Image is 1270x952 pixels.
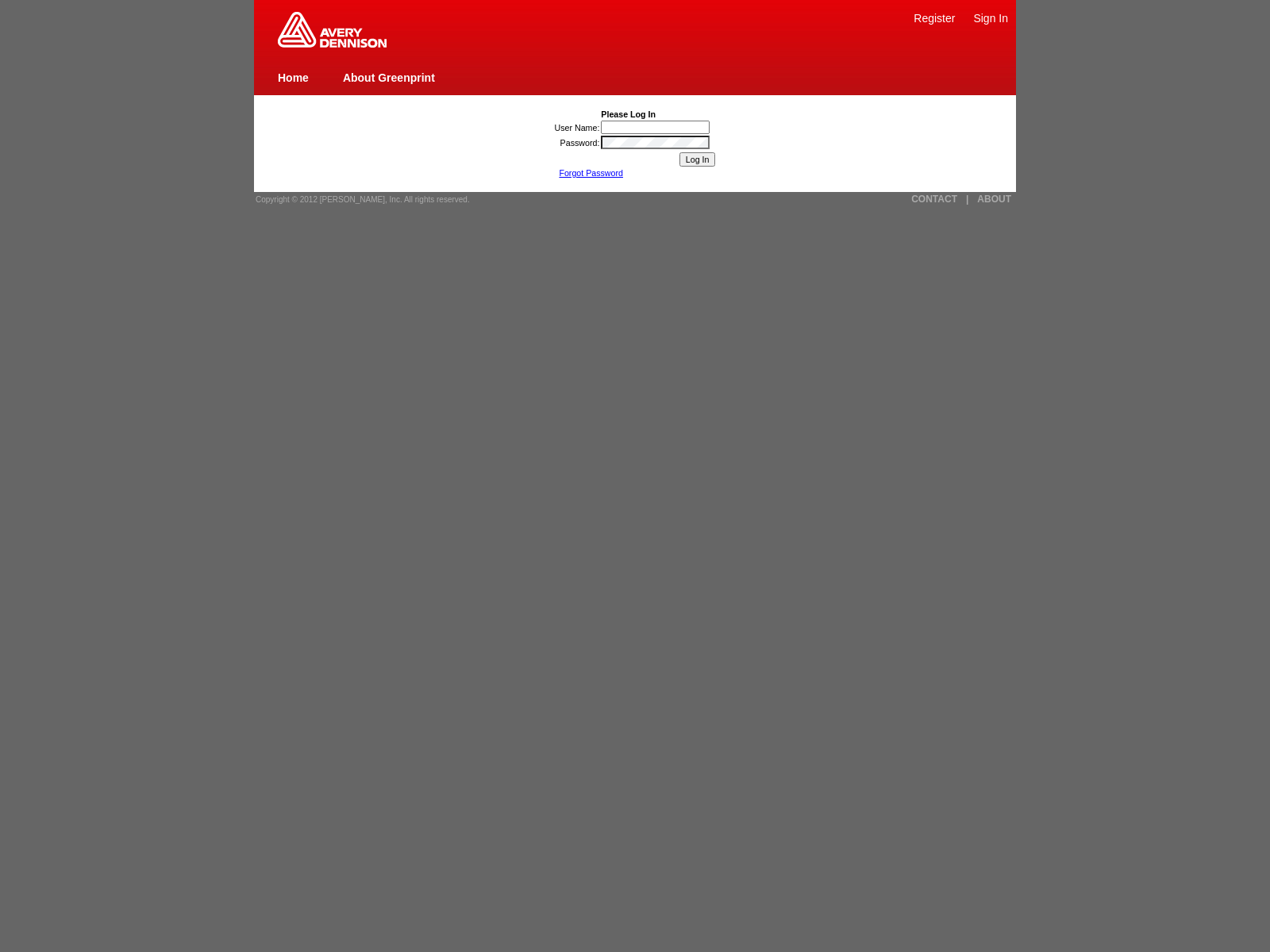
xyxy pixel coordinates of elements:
a: About Greenprint [343,71,435,84]
a: Greenprint [278,40,387,49]
a: Home [278,71,309,84]
input: Log In [679,152,716,167]
a: Forgot Password [559,168,623,178]
img: Home [278,12,387,48]
a: ABOUT [977,194,1011,205]
a: CONTACT [911,194,957,205]
a: | [966,194,968,205]
label: User Name: [555,123,600,132]
a: Register [914,12,955,25]
span: Copyright © 2012 [PERSON_NAME], Inc. All rights reserved. [256,195,470,204]
label: Password: [560,138,600,148]
a: Sign In [973,12,1008,25]
b: Please Log In [601,109,656,119]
